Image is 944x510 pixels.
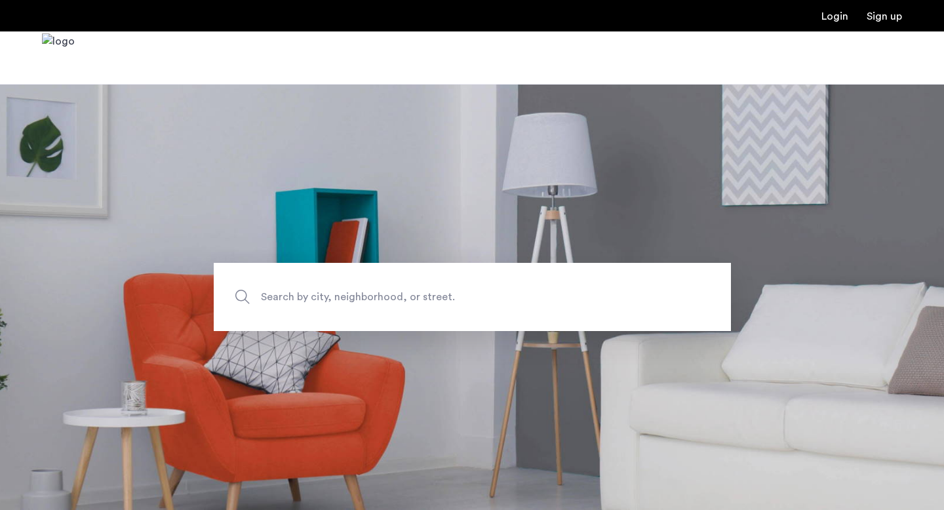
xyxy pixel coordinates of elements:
a: Cazamio Logo [42,33,75,83]
img: logo [42,33,75,83]
a: Login [821,11,848,22]
a: Registration [867,11,902,22]
span: Search by city, neighborhood, or street. [261,288,623,306]
input: Apartment Search [214,263,731,331]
